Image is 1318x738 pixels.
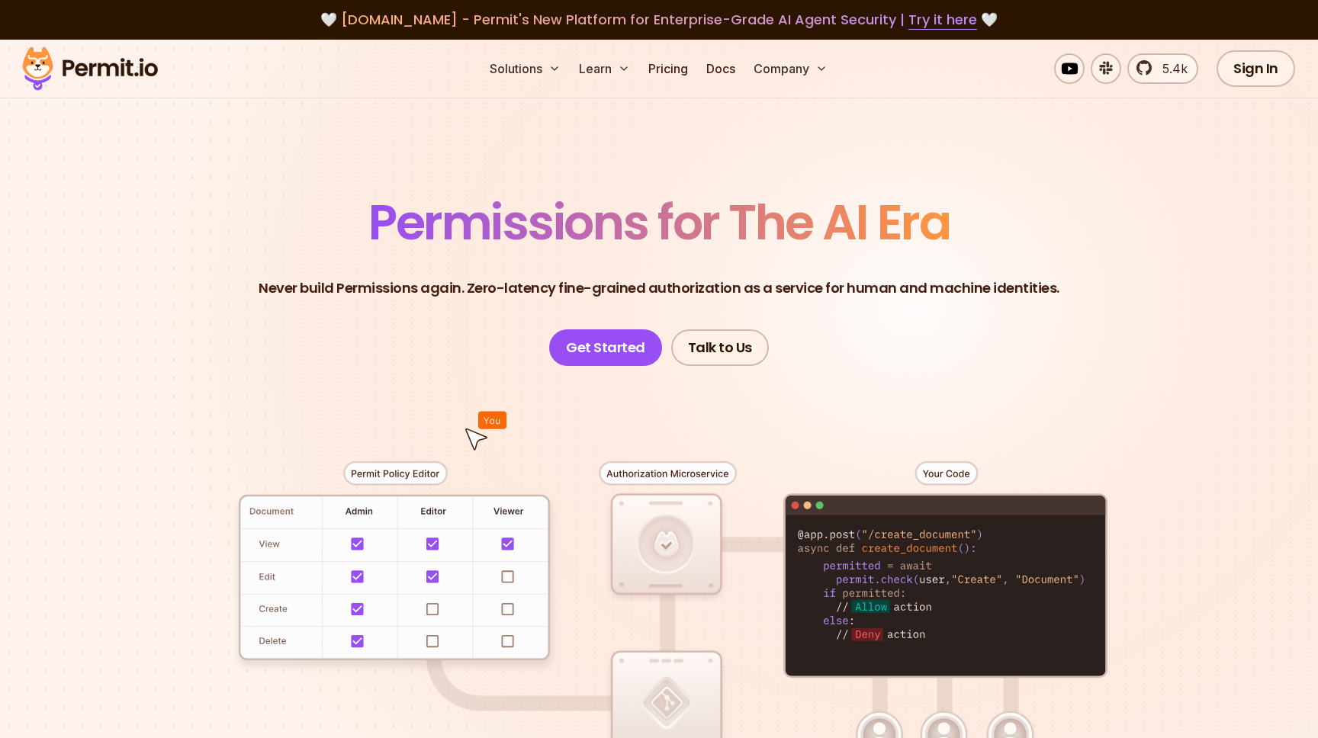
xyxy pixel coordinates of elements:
a: Try it here [908,10,977,30]
img: Permit logo [15,43,165,95]
a: Talk to Us [671,329,769,366]
span: 5.4k [1153,59,1188,78]
a: Pricing [642,53,694,84]
div: 🤍 🤍 [37,9,1281,30]
p: Never build Permissions again. Zero-latency fine-grained authorization as a service for human and... [259,278,1059,299]
button: Company [747,53,834,84]
span: Permissions for The AI Era [368,188,950,256]
a: Get Started [549,329,662,366]
button: Learn [573,53,636,84]
a: 5.4k [1127,53,1198,84]
button: Solutions [484,53,567,84]
span: [DOMAIN_NAME] - Permit's New Platform for Enterprise-Grade AI Agent Security | [341,10,977,29]
a: Sign In [1217,50,1295,87]
a: Docs [700,53,741,84]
